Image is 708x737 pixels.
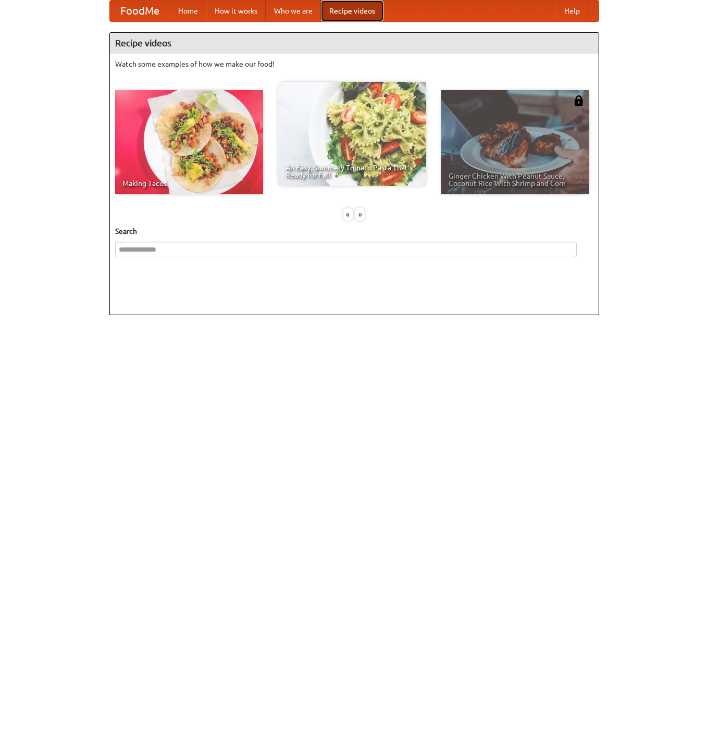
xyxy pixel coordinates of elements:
a: FoodMe [110,1,170,21]
a: How it works [206,1,266,21]
a: Help [556,1,588,21]
div: « [343,208,353,221]
h4: Recipe videos [110,33,599,54]
h5: Search [115,226,593,236]
a: Making Tacos [115,90,263,194]
p: Watch some examples of how we make our food! [115,59,593,69]
span: An Easy, Summery Tomato Pasta That's Ready for Fall [285,164,419,179]
a: Recipe videos [321,1,383,21]
a: Who we are [266,1,321,21]
div: » [355,208,365,221]
span: Making Tacos [122,180,256,187]
a: Home [170,1,206,21]
img: 483408.png [574,95,584,106]
a: An Easy, Summery Tomato Pasta That's Ready for Fall [278,82,426,186]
